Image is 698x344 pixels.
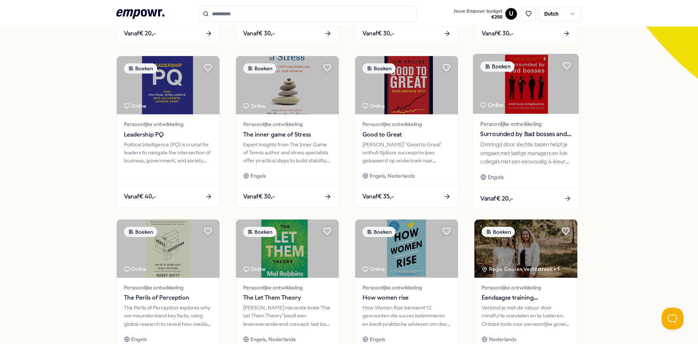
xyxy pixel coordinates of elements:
[124,192,156,201] span: Vanaf € 40,-
[362,29,394,38] span: Vanaf € 30,-
[124,284,212,292] span: Persoonlijke ontwikkeling
[362,130,451,139] span: Good to Great
[131,335,147,343] span: Engels
[116,56,220,207] a: package imageBoekenOnlinePersoonlijke ontwikkelingLeadership PQPolitical Intelligence (PQ) is cru...
[362,120,451,128] span: Persoonlijke ontwikkeling
[124,63,157,74] div: Boeken
[236,220,339,278] img: package image
[482,265,559,273] div: Regio Gooi en Vechtstreek + 1
[480,194,513,203] span: Vanaf € 20,-
[236,56,339,207] a: package imageBoekenOnlinePersoonlijke ontwikkelingThe inner game of StressExpert insights from Th...
[362,265,385,273] div: Online
[243,141,332,165] div: Expert insights from The Inner Game of Tennis author and stress specialists offer practical steps...
[482,304,570,328] div: Verbind je met de natuur door mindful te wandelen en te luisteren. Ontdek tools voor persoonlijke...
[362,102,385,110] div: Online
[489,335,516,343] span: Nederlands
[124,141,212,165] div: Political Intelligence (PQ) is crucial for leaders to navigate the intersection of business, gove...
[243,293,332,303] span: The Let Them Theory
[505,8,517,20] button: U
[124,304,212,328] div: The Perils of Perception explores why we misunderstand key facts, using global research to reveal...
[362,304,451,328] div: How Women Rise benoemt 12 gewoonten die succes belemmeren en biedt praktische adviezen om deze te...
[480,62,514,72] div: Boeken
[482,227,515,237] div: Boeken
[473,54,579,210] a: package imageBoekenOnlinePersoonlijke ontwikkelingSurrounded by Bad bosses and lazy employeesOmri...
[482,284,570,292] span: Persoonlijke ontwikkeling
[236,56,339,114] img: package image
[243,227,276,237] div: Boeken
[124,120,212,128] span: Persoonlijke ontwikkeling
[243,29,275,38] span: Vanaf € 30,-
[243,120,332,128] span: Persoonlijke ontwikkeling
[452,7,504,21] button: Jouw Empowr budget€250
[450,6,505,21] a: Jouw Empowr budget€250
[355,220,458,278] img: package image
[453,14,502,20] span: € 250
[198,6,417,22] input: Search for products, categories or subcategories
[362,227,396,237] div: Boeken
[250,172,266,180] span: Engels
[482,29,513,38] span: Vanaf € 30,-
[362,141,451,165] div: [PERSON_NAME]' 'Good to Great' onthult tijdloze succesprincipes gebaseerd op onderzoek naar bedri...
[243,102,266,110] div: Online
[243,265,266,273] div: Online
[243,130,332,139] span: The inner game of Stress
[124,227,157,237] div: Boeken
[480,120,571,128] span: Persoonlijke ontwikkeling
[370,172,415,180] span: Engels, Nederlands
[124,29,156,38] span: Vanaf € 20,-
[124,102,147,110] div: Online
[480,141,571,166] div: Omringd door slechte bazen helpt je omgaan met lastige managers en luie collega’s met een eenvoud...
[480,101,504,110] div: Online
[362,63,396,74] div: Boeken
[117,56,220,114] img: package image
[474,220,577,278] img: package image
[124,265,147,273] div: Online
[362,284,451,292] span: Persoonlijke ontwikkeling
[662,308,683,329] iframe: Help Scout Beacon - Open
[362,192,394,201] span: Vanaf € 35,-
[488,173,504,182] span: Engels
[124,130,212,139] span: Leadership PQ
[480,130,571,139] span: Surrounded by Bad bosses and lazy employees
[355,56,458,207] a: package imageBoekenOnlinePersoonlijke ontwikkelingGood to Great[PERSON_NAME]' 'Good to Great' ont...
[117,220,220,278] img: package image
[124,293,212,303] span: The Perils of Perception
[250,335,296,343] span: Engels, Nederlands
[355,56,458,114] img: package image
[370,335,385,343] span: Engels
[482,293,570,303] span: Eendaagse training Stressherstel en Vitaliteit
[243,192,275,201] span: Vanaf € 30,-
[243,63,276,74] div: Boeken
[362,293,451,303] span: How women rise
[453,8,502,14] span: Jouw Empowr budget
[473,54,579,114] img: package image
[243,304,332,328] div: [PERSON_NAME] nieuwste boek ‘The Let Them Theory’ biedt een levensveranderend concept: laat los w...
[243,284,332,292] span: Persoonlijke ontwikkeling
